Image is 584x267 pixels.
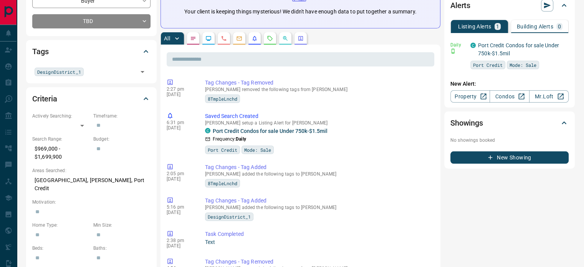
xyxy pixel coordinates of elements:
p: Text [205,238,431,246]
span: DesignDistrict_1 [208,213,251,221]
p: Areas Searched: [32,167,151,174]
span: Port Credit [208,146,237,154]
button: Open [137,66,148,77]
div: condos.ca [205,128,210,133]
p: 1 [496,24,499,29]
span: Mode: Sale [244,146,271,154]
p: [DATE] [167,243,194,249]
p: Task Completed [205,230,431,238]
p: 2:27 pm [167,86,194,92]
span: DesignDistrict_1 [37,68,81,76]
svg: Lead Browsing Activity [205,35,212,41]
span: 8TmpleLnchd [208,95,237,103]
a: Condos [490,90,529,103]
h2: Criteria [32,93,57,105]
p: Motivation: [32,199,151,206]
p: Budget: [93,136,151,143]
div: Tags [32,42,151,61]
svg: Emails [236,35,242,41]
span: Port Credit [473,61,503,69]
p: $969,000 - $1,699,900 [32,143,89,163]
p: Tag Changes - Tag Removed [205,79,431,87]
p: Frequency: [213,136,246,143]
h2: Showings [450,117,483,129]
p: Your client is keeping things mysterious! We didn't have enough data to put together a summary. [184,8,416,16]
p: 2:05 pm [167,171,194,176]
p: [PERSON_NAME] added the following tags to [PERSON_NAME] [205,205,431,210]
p: New Alert: [450,80,569,88]
p: 5:16 pm [167,204,194,210]
p: Baths: [93,245,151,252]
span: 8TmpleLnchd [208,179,237,187]
p: [PERSON_NAME] added the following tags to [PERSON_NAME] [205,171,431,177]
a: Property [450,90,490,103]
div: Criteria [32,90,151,108]
strong: Daily [236,136,246,142]
p: Actively Searching: [32,113,89,119]
p: Home Type: [32,222,89,229]
span: Mode: Sale [510,61,536,69]
p: [GEOGRAPHIC_DATA], [PERSON_NAME], Port Credit [32,174,151,195]
div: Showings [450,114,569,132]
a: Mr.Loft [529,90,569,103]
p: 2:38 pm [167,238,194,243]
p: [DATE] [167,210,194,215]
svg: Push Notification Only [450,48,456,54]
p: Building Alerts [517,24,553,29]
p: No showings booked [450,137,569,144]
p: Search Range: [32,136,89,143]
p: [DATE] [167,92,194,97]
p: Beds: [32,245,89,252]
p: Min Size: [93,222,151,229]
p: Timeframe: [93,113,151,119]
div: condos.ca [470,43,476,48]
a: Port Credit Condos for sale Under 750k-$1.5mil [478,42,559,56]
p: Tag Changes - Tag Added [205,163,431,171]
svg: Listing Alerts [251,35,258,41]
svg: Calls [221,35,227,41]
button: New Showing [450,151,569,164]
p: [DATE] [167,176,194,182]
p: [PERSON_NAME] setup a Listing Alert for [PERSON_NAME] [205,120,431,126]
p: Tag Changes - Tag Added [205,197,431,205]
svg: Agent Actions [298,35,304,41]
p: Tag Changes - Tag Removed [205,258,431,266]
p: 0 [558,24,561,29]
svg: Requests [267,35,273,41]
svg: Opportunities [282,35,288,41]
p: [DATE] [167,125,194,131]
svg: Notes [190,35,196,41]
p: Saved Search Created [205,112,431,120]
div: TBD [32,14,151,28]
h2: Tags [32,45,48,58]
p: All [164,36,170,41]
p: Listing Alerts [458,24,491,29]
p: [PERSON_NAME] removed the following tags from [PERSON_NAME] [205,87,431,92]
p: 6:31 pm [167,120,194,125]
a: Port Credit Condos for sale Under 750k-$1.5mil [213,128,328,134]
p: Daily [450,41,466,48]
